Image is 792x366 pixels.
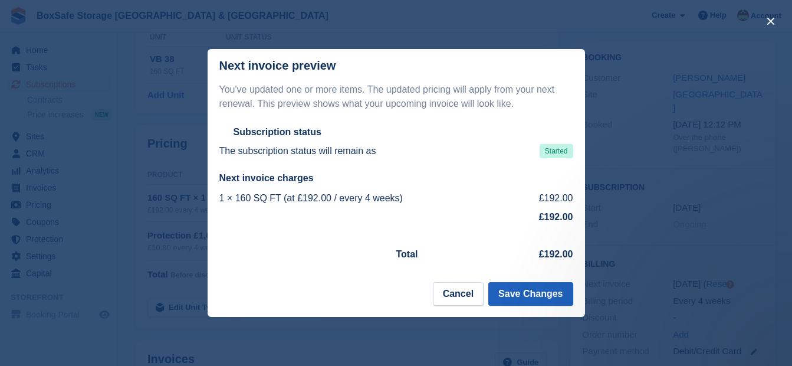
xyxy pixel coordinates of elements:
h2: Next invoice charges [219,172,573,184]
p: You've updated one or more items. The updated pricing will apply from your next renewal. This pre... [219,83,573,111]
td: £192.00 [518,189,573,208]
span: Started [540,144,573,158]
button: close [761,12,780,31]
strong: £192.00 [539,249,573,259]
p: Next invoice preview [219,59,336,73]
button: Save Changes [488,282,573,306]
td: 1 × 160 SQ FT (at £192.00 / every 4 weeks) [219,189,518,208]
p: The subscription status will remain as [219,144,376,158]
strong: Total [396,249,418,259]
button: Cancel [433,282,484,306]
h2: Subscription status [234,126,321,138]
strong: £192.00 [539,212,573,222]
